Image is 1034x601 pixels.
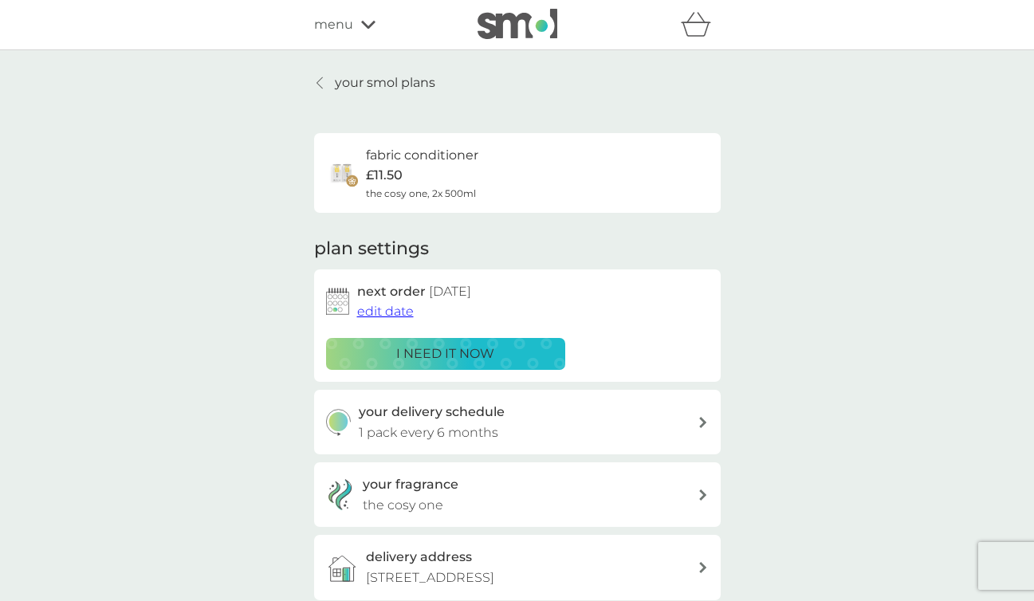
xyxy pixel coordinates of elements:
a: your fragrancethe cosy one [314,462,721,527]
h2: plan settings [314,237,429,261]
a: delivery address[STREET_ADDRESS] [314,535,721,599]
h3: your fragrance [363,474,458,495]
span: menu [314,14,353,35]
button: your delivery schedule1 pack every 6 months [314,390,721,454]
button: edit date [357,301,414,322]
p: £11.50 [366,165,403,186]
a: your smol plans [314,73,435,93]
p: the cosy one [363,495,443,516]
h2: next order [357,281,471,302]
img: fabric conditioner [326,157,358,189]
p: i need it now [396,344,494,364]
h6: fabric conditioner [366,145,478,166]
span: the cosy one, 2x 500ml [366,186,476,201]
span: edit date [357,304,414,319]
h3: delivery address [366,547,472,568]
button: i need it now [326,338,565,370]
p: your smol plans [335,73,435,93]
p: 1 pack every 6 months [359,422,498,443]
p: [STREET_ADDRESS] [366,568,494,588]
h3: your delivery schedule [359,402,505,422]
div: basket [681,9,721,41]
span: [DATE] [429,284,471,299]
img: smol [478,9,557,39]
